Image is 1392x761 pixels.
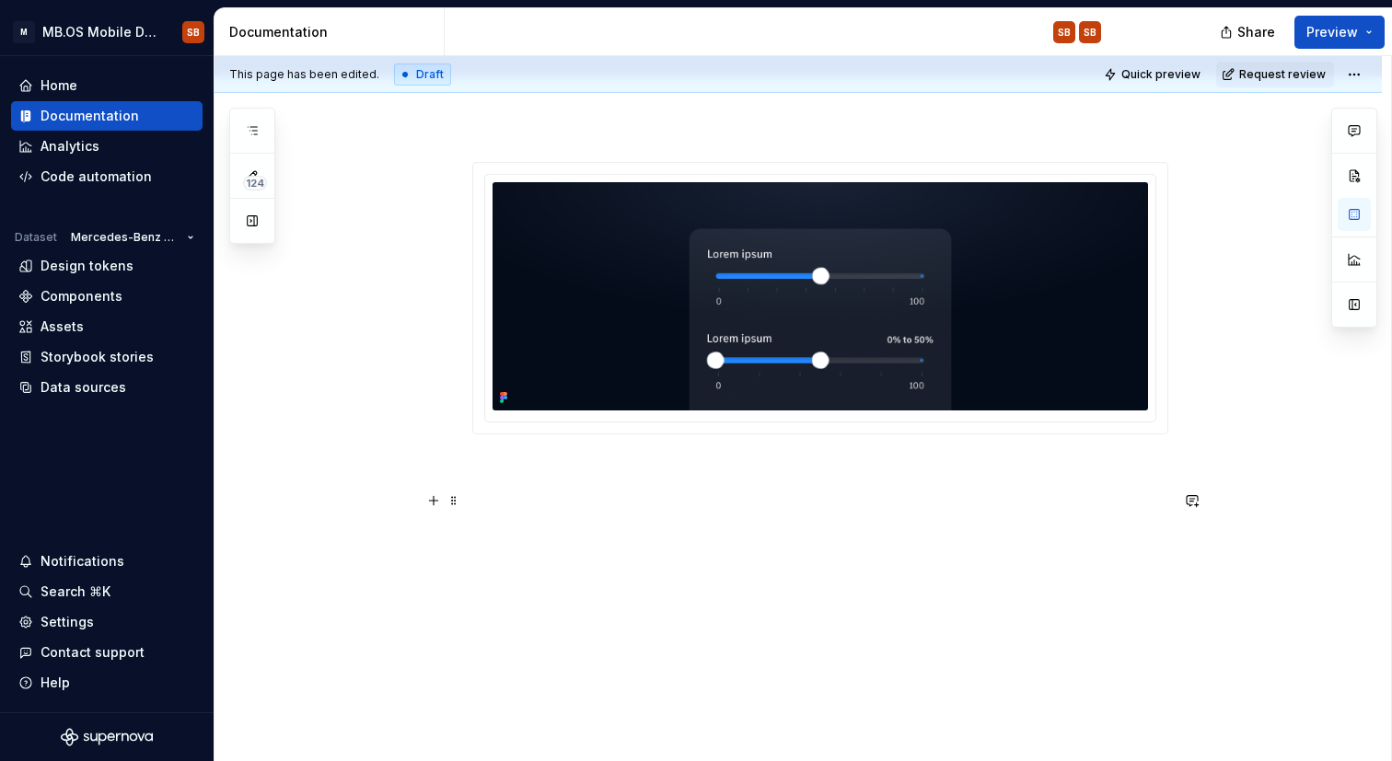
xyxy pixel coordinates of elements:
div: MB.OS Mobile Design System [42,23,160,41]
svg: Supernova Logo [61,728,153,746]
button: Help [11,668,203,698]
a: Home [11,71,203,100]
div: Draft [394,63,451,86]
button: Request review [1216,62,1334,87]
div: Storybook stories [41,348,154,366]
div: Search ⌘K [41,582,110,601]
div: Help [41,674,70,692]
button: Preview [1294,16,1385,49]
span: Mercedes-Benz 2.0 [71,230,180,245]
div: SB [187,25,200,40]
div: M [13,21,35,43]
div: Documentation [41,107,139,125]
a: Documentation [11,101,203,131]
button: MMB.OS Mobile Design SystemSB [4,12,210,52]
span: Share [1237,23,1275,41]
button: Quick preview [1098,62,1209,87]
div: SB [1084,25,1096,40]
div: Assets [41,317,84,336]
a: Settings [11,607,203,637]
button: Share [1211,16,1287,49]
div: Contact support [41,643,145,662]
span: Request review [1239,67,1326,82]
button: Mercedes-Benz 2.0 [63,225,203,250]
button: Contact support [11,638,203,667]
div: Code automation [41,167,152,186]
div: Settings [41,613,94,631]
div: Analytics [41,137,99,156]
div: Dataset [15,230,57,245]
span: Quick preview [1121,67,1201,82]
div: Documentation [229,23,436,41]
span: 124 [243,176,267,190]
button: Notifications [11,547,203,576]
a: Design tokens [11,251,203,281]
a: Storybook stories [11,342,203,372]
span: Preview [1306,23,1358,41]
a: Code automation [11,162,203,191]
div: Data sources [41,378,126,397]
div: Components [41,287,122,306]
a: Data sources [11,373,203,402]
div: Design tokens [41,257,133,275]
div: SB [1058,25,1071,40]
a: Assets [11,312,203,341]
div: Home [41,76,77,95]
div: Notifications [41,552,124,571]
button: Search ⌘K [11,577,203,606]
a: Components [11,282,203,311]
a: Analytics [11,132,203,161]
span: This page has been edited. [229,67,379,82]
